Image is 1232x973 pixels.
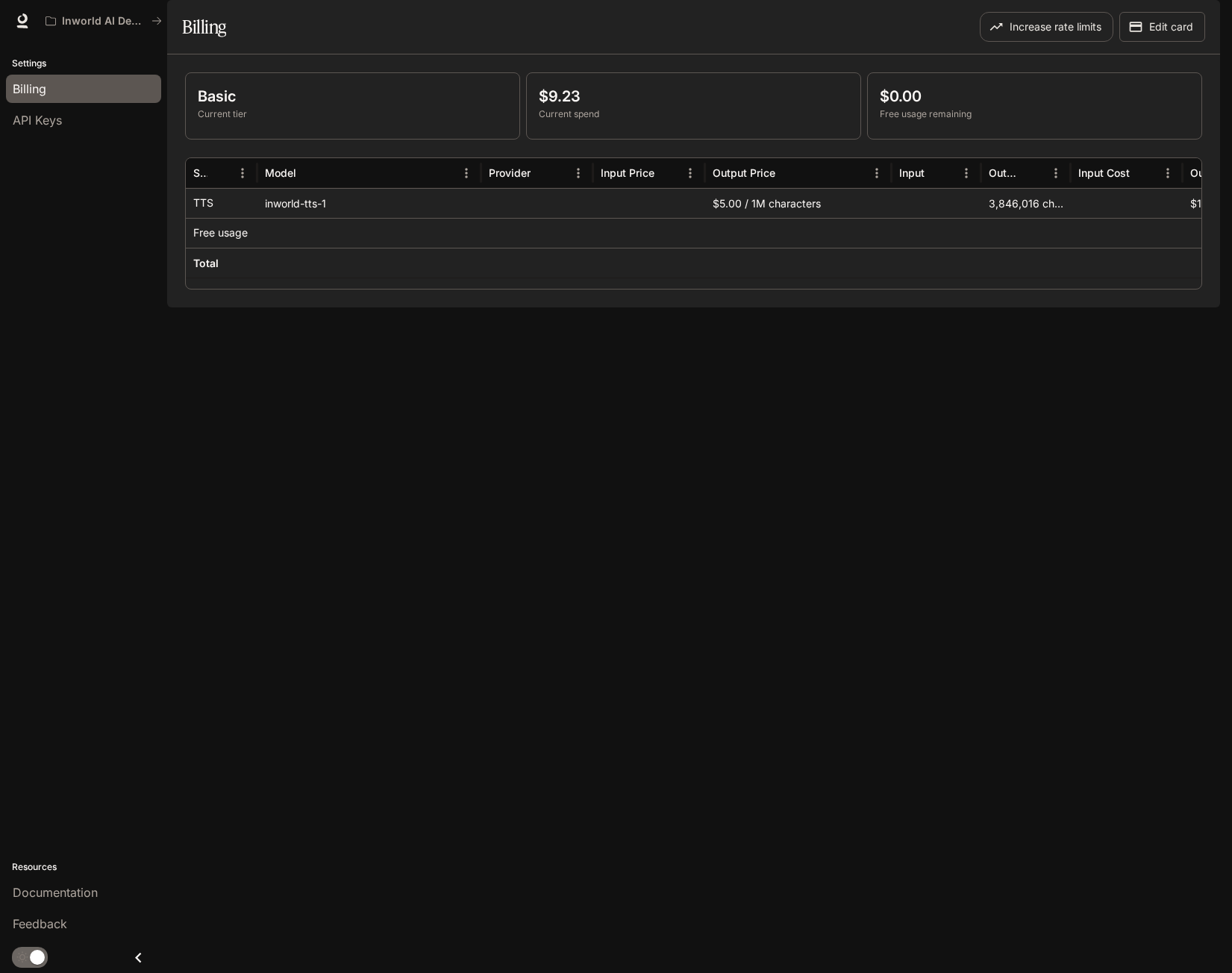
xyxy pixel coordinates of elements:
div: $5.00 / 1M characters [705,188,892,218]
button: Menu [1045,162,1067,184]
div: Provider [489,166,531,179]
button: Sort [1022,162,1045,184]
button: Menu [231,162,254,184]
div: Output Price [713,166,775,179]
h1: Billing [182,12,226,42]
button: Menu [1157,162,1179,184]
button: Menu [567,162,590,184]
div: inworld-tts-1 [257,188,481,218]
button: Sort [1131,162,1154,184]
button: Sort [777,162,799,184]
p: Free usage [193,225,248,240]
div: Service [193,166,207,179]
button: Sort [656,162,678,184]
button: Sort [926,162,948,184]
p: Current tier [198,107,507,121]
h6: Total [193,256,219,271]
div: 3,846,016 characters [981,188,1071,218]
p: Current spend [539,107,848,121]
button: Sort [209,162,231,184]
button: Sort [532,162,554,184]
button: Menu [679,162,701,184]
button: All workspaces [39,6,169,36]
p: Basic [198,85,507,107]
p: TTS [193,195,213,210]
button: Menu [955,162,978,184]
div: Output [989,166,1021,179]
button: Increase rate limits [980,12,1113,42]
div: Model [265,166,296,179]
button: Menu [866,162,888,184]
div: Input Cost [1078,166,1130,179]
p: $0.00 [880,85,1189,107]
div: Input [899,166,925,179]
button: Edit card [1119,12,1205,42]
button: Menu [455,162,478,184]
p: Free usage remaining [880,107,1189,121]
p: Inworld AI Demos [62,15,146,28]
button: Sort [298,162,320,184]
div: Input Price [601,166,654,179]
p: $9.23 [539,85,848,107]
